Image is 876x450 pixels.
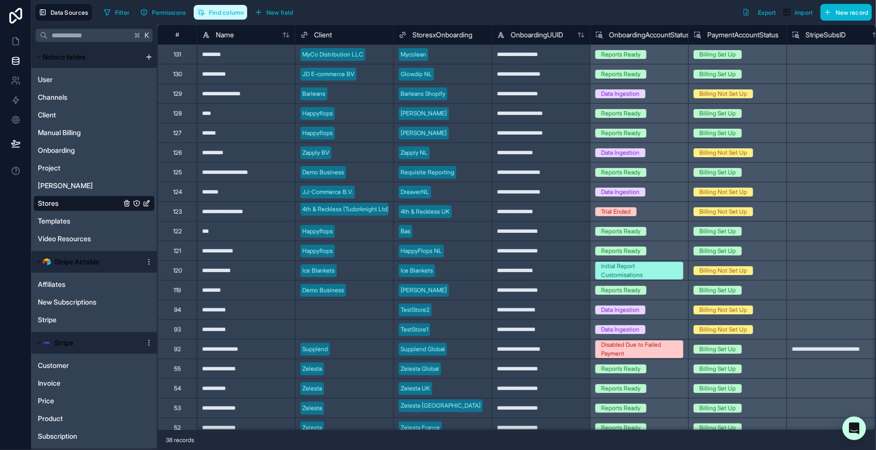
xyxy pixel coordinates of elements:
div: Ice Blankets [302,266,335,275]
button: Export [739,4,780,21]
span: Export [758,9,776,16]
div: Barleans [302,89,325,98]
button: Import [780,4,817,21]
div: Bas [401,227,410,236]
div: Zapply BV [302,148,329,157]
div: JD E-commerce BV [302,70,354,79]
span: Find column [209,9,244,16]
span: Import [795,9,813,16]
div: Zelesta [302,384,322,393]
span: Permissions [152,9,186,16]
span: Name [216,30,234,40]
div: 119 [174,286,181,294]
div: 122 [173,227,182,235]
button: New record [820,4,872,21]
div: Zelesta [GEOGRAPHIC_DATA] [401,401,481,410]
div: [PERSON_NAME] [401,109,447,118]
div: MyCo Distribution LLC [302,50,363,59]
div: DreaverNL [401,188,429,197]
div: 93 [174,326,181,334]
div: 127 [173,129,181,137]
div: 121 [174,247,181,255]
div: Demo Business [302,286,344,295]
div: Mycolean [401,50,426,59]
div: Open Intercom Messenger [843,417,866,440]
div: 120 [173,267,182,275]
div: Requisite Reporting [401,168,454,177]
span: Client [314,30,332,40]
div: 55 [174,365,181,373]
div: 4th & Reckless UK [401,207,450,216]
div: Demo Business [302,168,344,177]
div: 131 [174,51,181,58]
span: OnboardingAccountStatus [609,30,690,40]
div: Supplend Global [401,345,445,354]
div: Zelesta [302,423,322,432]
span: K [144,32,150,39]
span: Filter [115,9,130,16]
span: StripeSubsID [806,30,846,40]
div: Ice Blankets [401,266,433,275]
div: Barleans Shopify [401,89,445,98]
div: Zelesta Global [401,365,439,373]
div: Happyflops [302,129,333,138]
div: 52 [174,424,181,432]
div: [PERSON_NAME] [401,129,447,138]
span: StoresxOnboarding [412,30,472,40]
a: New record [817,4,872,21]
div: 129 [173,90,182,98]
div: HappyFlops NL [401,247,442,255]
div: 128 [173,110,182,117]
button: New field [251,5,297,20]
div: Happyflops [302,227,333,236]
div: Happyflops [302,109,333,118]
div: 126 [173,149,182,157]
div: Glowdip NL [401,70,432,79]
span: New field [266,9,293,16]
a: Permissions [137,5,193,20]
span: PaymentAccountStatus [707,30,779,40]
div: Supplend [302,345,328,354]
div: Happyflops [302,247,333,255]
div: Zelesta UK [401,384,430,393]
div: Zapply NL [401,148,428,157]
button: Permissions [137,5,189,20]
div: 92 [174,345,181,353]
div: [PERSON_NAME] [401,286,447,295]
div: 4th & Reckless (Tudorknight Ltd) [302,205,389,214]
div: 124 [173,188,182,196]
div: 53 [174,404,181,412]
div: 94 [174,306,181,314]
div: TestStore1 [401,325,428,334]
button: Find column [194,5,247,20]
div: Zelesta France [401,423,440,432]
span: OnboardingUUID [511,30,563,40]
div: 130 [173,70,182,78]
div: 54 [174,385,181,393]
div: TestStore2 [401,306,430,314]
span: 38 records [166,436,194,444]
div: 123 [173,208,182,216]
div: JJ-Commerce B.V. [302,188,353,197]
button: Filter [100,5,133,20]
span: New record [836,9,869,16]
div: Zelesta [302,404,322,413]
div: 125 [173,169,182,176]
span: Data Sources [51,9,88,16]
div: Zelesta [302,365,322,373]
div: # [165,31,189,38]
button: Data Sources [35,4,92,21]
